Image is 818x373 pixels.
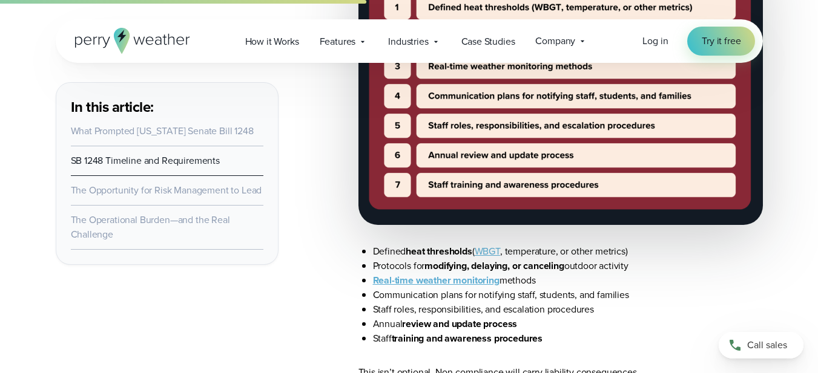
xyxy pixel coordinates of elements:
li: Staff roles, responsibilities, and escalation procedures [373,302,763,317]
a: SB 1248 Timeline and Requirements [71,154,220,167]
span: Features [320,34,356,49]
li: Protocols for outdoor activity [373,259,763,273]
strong: review and update process [402,317,517,331]
a: Try it free [687,27,755,56]
a: Log in [642,34,668,48]
a: Case Studies [451,29,526,54]
li: Communication plans for notifying staff, students, and families [373,288,763,302]
a: How it Works [235,29,309,54]
a: What Prompted [US_STATE] Senate Bill 1248 [71,124,254,138]
span: Company [535,34,575,48]
a: The Operational Burden—and the Real Challenge [71,213,230,241]
a: The Opportunity for Risk Management to Lead [71,183,262,197]
span: How it Works [245,34,299,49]
strong: training and awareness procedures [392,331,543,345]
a: Call sales [719,332,803,358]
span: Industries [388,34,428,49]
span: Case Studies [461,34,515,49]
a: Real-time weather monitoring [373,273,500,287]
li: Annual [373,317,763,331]
span: Try it free [702,34,740,48]
span: Call sales [747,338,787,352]
li: Defined ( , temperature, or other metrics) [373,244,763,259]
li: Staff [373,331,763,346]
strong: heat thresholds [406,244,472,258]
h3: In this article: [71,97,263,117]
li: methods [373,273,763,288]
strong: modifying, delaying, or canceling [424,259,564,273]
a: WBGT [475,244,500,258]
